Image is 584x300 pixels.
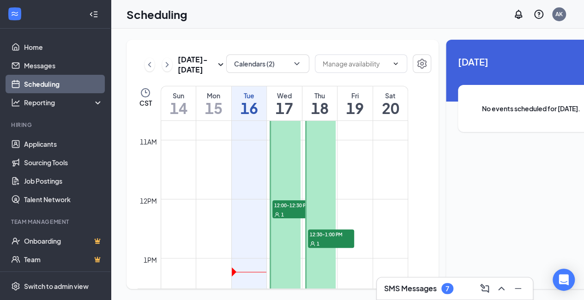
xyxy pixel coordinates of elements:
svg: QuestionInfo [533,9,544,20]
svg: User [274,212,280,217]
div: Mon [196,91,231,100]
svg: Settings [11,282,20,291]
a: DocumentsCrown [24,269,103,287]
h1: 18 [302,100,337,116]
h3: [DATE] - [DATE] [178,54,215,75]
h1: Scheduling [126,6,187,22]
a: Applicants [24,135,103,153]
svg: Clock [140,87,151,98]
button: ChevronRight [162,58,172,72]
h1: 14 [161,100,196,116]
div: Hiring [11,121,101,129]
div: Open Intercom Messenger [553,269,575,291]
h1: 19 [337,100,373,116]
div: 1pm [142,255,159,265]
a: TeamCrown [24,250,103,269]
a: Messages [24,56,103,75]
svg: ChevronDown [392,60,399,67]
svg: Minimize [512,283,524,294]
span: CST [139,98,152,108]
span: 1 [281,211,284,218]
div: Fri [337,91,373,100]
input: Manage availability [323,59,388,69]
a: Home [24,38,103,56]
a: September 15, 2025 [196,86,231,120]
a: September 19, 2025 [337,86,373,120]
a: September 20, 2025 [373,86,408,120]
h1: 16 [232,100,267,116]
div: AK [555,10,563,18]
svg: Collapse [89,10,98,19]
a: Talent Network [24,190,103,209]
a: Sourcing Tools [24,153,103,172]
a: OnboardingCrown [24,232,103,250]
a: September 14, 2025 [161,86,196,120]
div: Thu [302,91,337,100]
button: ChevronUp [494,281,509,296]
svg: Settings [416,58,427,69]
div: 12pm [138,196,159,206]
div: 7 [446,285,449,293]
svg: SmallChevronDown [215,59,226,70]
div: Switch to admin view [24,282,89,291]
div: 11am [138,137,159,147]
a: September 16, 2025 [232,86,267,120]
button: Settings [413,54,431,73]
svg: Analysis [11,98,20,107]
a: Job Postings [24,172,103,190]
span: 1 [317,240,319,247]
span: 12:30-1:00 PM [308,229,354,239]
svg: WorkstreamLogo [10,9,19,18]
span: 12:00-12:30 PM [272,200,319,210]
h1: 15 [196,100,231,116]
div: Wed [267,91,302,100]
h1: 20 [373,100,408,116]
h3: SMS Messages [384,283,437,294]
a: September 17, 2025 [267,86,302,120]
div: Reporting [24,98,103,107]
a: Scheduling [24,75,103,93]
h1: 17 [267,100,302,116]
svg: ComposeMessage [479,283,490,294]
a: September 18, 2025 [302,86,337,120]
svg: ChevronLeft [145,59,154,70]
button: Calendars (2)ChevronDown [226,54,309,73]
button: Minimize [511,281,525,296]
div: Sat [373,91,408,100]
svg: ChevronRight [163,59,172,70]
div: Team Management [11,218,101,226]
a: Settings [413,54,431,75]
div: Tue [232,91,267,100]
button: ComposeMessage [477,281,492,296]
svg: Notifications [513,9,524,20]
svg: User [310,241,315,246]
svg: ChevronUp [496,283,507,294]
svg: ChevronDown [292,59,301,68]
button: ChevronLeft [144,58,155,72]
div: Sun [161,91,196,100]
